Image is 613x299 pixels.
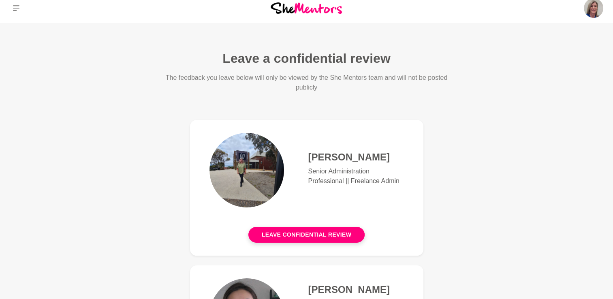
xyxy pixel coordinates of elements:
[271,2,342,13] img: She Mentors Logo
[190,120,423,256] a: [PERSON_NAME]Senior Administration Professional || Freelance AdminLeave confidential review
[308,167,404,186] p: Senior Administration Professional || Freelance Admin
[308,151,404,163] h4: [PERSON_NAME]
[308,284,404,296] h4: [PERSON_NAME]
[164,73,449,92] p: The feedback you leave below will only be viewed by the She Mentors team and will not be posted p...
[222,50,390,66] h1: Leave a confidential review
[248,227,365,243] button: Leave confidential review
